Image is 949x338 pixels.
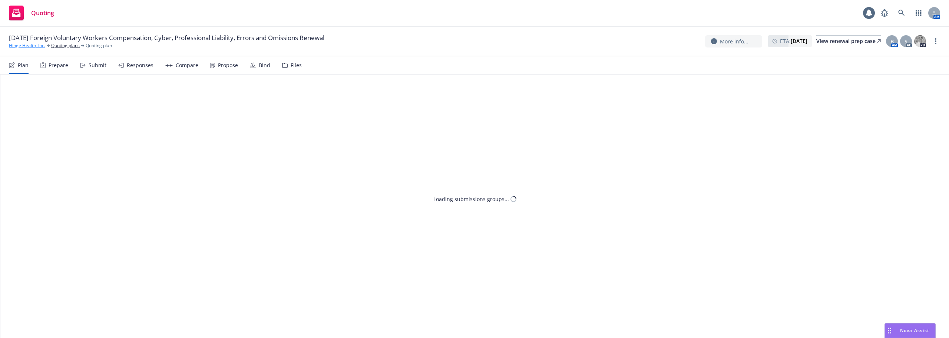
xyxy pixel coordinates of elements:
[127,62,153,68] div: Responses
[49,62,68,68] div: Prepare
[51,42,80,49] a: Quoting plans
[911,6,926,20] a: Switch app
[914,35,926,47] img: photo
[780,37,807,45] span: ETA :
[9,42,45,49] a: Hinge Health, Inc.
[705,35,762,47] button: More info...
[884,323,936,338] button: Nova Assist
[86,42,112,49] span: Quoting plan
[900,327,929,334] span: Nova Assist
[877,6,892,20] a: Report a Bug
[816,35,881,47] a: View renewal prep case
[791,37,807,45] strong: [DATE]
[6,3,57,23] a: Quoting
[9,33,324,42] span: [DATE] Foreign Voluntary Workers Compensation, Cyber, Professional Liability, Errors and Omission...
[31,10,54,16] span: Quoting
[433,195,509,203] div: Loading submissions groups...
[218,62,238,68] div: Propose
[259,62,270,68] div: Bind
[905,37,907,45] span: S
[176,62,198,68] div: Compare
[890,37,894,45] span: B
[291,62,302,68] div: Files
[885,324,894,338] div: Drag to move
[931,37,940,46] a: more
[816,36,881,47] div: View renewal prep case
[89,62,106,68] div: Submit
[894,6,909,20] a: Search
[720,37,748,45] span: More info...
[18,62,29,68] div: Plan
